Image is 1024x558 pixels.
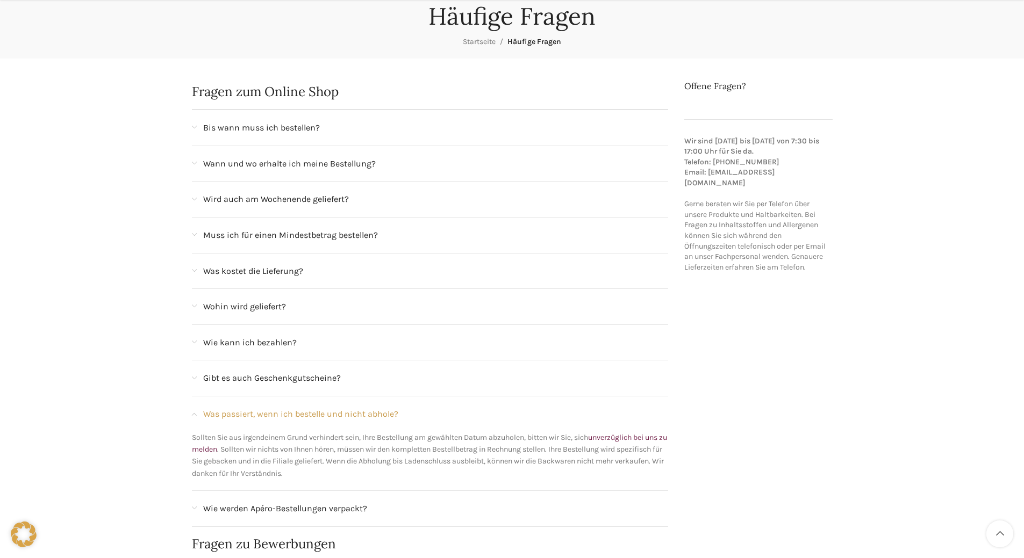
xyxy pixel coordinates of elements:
strong: Wir sind [DATE] bis [DATE] von 7:30 bis 17:00 Uhr für Sie da. [684,136,819,156]
span: Was passiert, wenn ich bestelle und nicht abhole? [203,407,398,421]
span: Bis wann muss ich bestellen? [203,121,320,135]
a: Scroll to top button [986,520,1013,547]
a: unverzüglich bei uns zu melden [192,433,667,454]
span: Wird auch am Wochenende geliefert? [203,192,349,206]
span: Wie kann ich bezahlen? [203,336,297,350]
span: Gibt es auch Geschenkgutscheine? [203,371,341,385]
span: Was kostet die Lieferung? [203,264,303,278]
h2: Offene Fragen? [684,80,833,92]
h2: Fragen zum Online Shop [192,85,669,98]
h2: Fragen zu Bewerbungen [192,538,669,550]
span: Wohin wird geliefert? [203,300,286,314]
p: Sollten Sie aus irgendeinem Grund verhindert sein, Ihre Bestellung am gewählten Datum abzuholen, ... [192,432,669,480]
span: Wie werden Apéro-Bestellungen verpackt? [203,502,367,516]
span: Wann und wo erhalte ich meine Bestellung? [203,157,376,171]
strong: Telefon: [PHONE_NUMBER] [684,157,779,166]
strong: Email: [EMAIL_ADDRESS][DOMAIN_NAME] [684,168,775,187]
a: Startseite [463,37,496,46]
p: Gerne beraten wir Sie per Telefon über unsere Produkte und Haltbarkeiten. Bei Fragen zu Inhaltsst... [684,136,833,273]
span: Muss ich für einen Mindestbetrag bestellen? [203,228,378,242]
h1: Häufige Fragen [428,2,596,31]
span: Häufige Fragen [507,37,561,46]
